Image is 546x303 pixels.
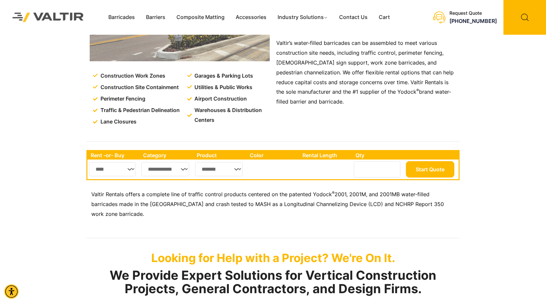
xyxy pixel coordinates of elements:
[99,71,165,81] span: Construction Work Zones
[103,12,140,22] a: Barricades
[99,117,136,127] span: Lane Closures
[140,151,193,160] th: Category
[334,12,373,22] a: Contact Us
[449,10,497,16] div: Request Quote
[99,105,180,115] span: Traffic & Pedestrian Delineation
[276,38,456,107] p: Valtir’s water-filled barricades can be assembled to meet various construction site needs, includ...
[140,12,171,22] a: Barriers
[193,105,271,125] span: Warehouses & Distribution Centers
[299,151,352,160] th: Rental Length
[246,151,299,160] th: Color
[193,83,252,92] span: Utilities & Public Works
[193,71,253,81] span: Garages & Parking Lots
[91,191,332,198] span: Valtir Rentals offers a complete line of traffic control products centered on the patented Yodock
[89,162,136,176] select: Single select
[86,269,460,296] h2: We Provide Expert Solutions for Vertical Construction Projects, General Contractors, and Design F...
[87,151,140,160] th: Rent -or- Buy
[193,151,247,160] th: Product
[86,251,460,265] p: Looking for Help with a Project? We're On It.
[272,12,334,22] a: Industry Solutions
[193,94,247,104] span: Airport Construction
[230,12,272,22] a: Accessories
[99,94,145,104] span: Perimeter Fencing
[4,284,19,299] div: Accessibility Menu
[332,190,335,195] sup: ®
[99,83,179,92] span: Construction Site Containment
[449,18,497,24] a: call (888) 496-3625
[352,151,404,160] th: Qty
[373,12,395,22] a: Cart
[195,162,243,176] select: Single select
[171,12,230,22] a: Composite Matting
[5,5,91,30] img: Valtir Rentals
[91,191,444,217] span: 2001, 2001M, and 2001MB water-filled barricades made in the [GEOGRAPHIC_DATA] and crash tested to...
[354,161,400,178] input: Number
[141,162,189,176] select: Single select
[416,88,419,93] sup: ®
[406,161,454,178] button: Start Quote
